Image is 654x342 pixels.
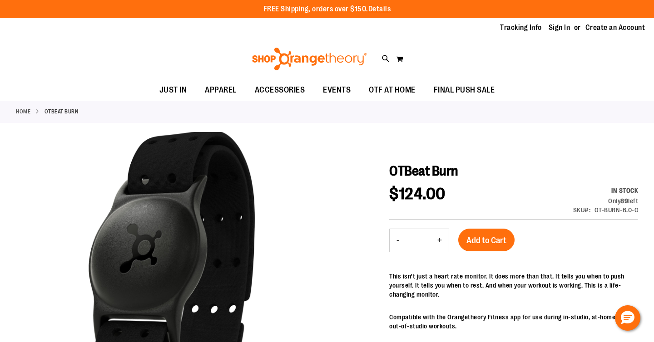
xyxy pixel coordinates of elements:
[323,80,351,100] span: EVENTS
[389,313,638,331] p: Compatible with the Orangetheory Fitness app for use during in-studio, at-home and out-of-studio ...
[159,80,187,100] span: JUST IN
[360,80,425,100] a: OTF AT HOME
[263,4,391,15] p: FREE Shipping, orders over $150.
[458,229,515,251] button: Add to Cart
[406,230,431,251] input: Product quantity
[573,196,639,205] div: Only 89 left
[573,206,591,214] strong: SKU
[431,229,449,252] button: Increase product quantity
[595,205,639,215] div: OT-BURN-6.0-C
[389,185,446,203] span: $124.00
[150,80,196,101] a: JUST IN
[314,80,360,101] a: EVENTS
[389,163,458,179] span: OTBeat Burn
[255,80,305,100] span: ACCESSORIES
[611,187,638,194] span: In stock
[251,48,368,70] img: Shop Orangetheory
[196,80,246,101] a: APPAREL
[389,272,638,299] p: This isn't just a heart rate monitor. It does more than that. It tells you when to push yourself....
[434,80,495,100] span: FINAL PUSH SALE
[246,80,314,101] a: ACCESSORIES
[466,235,506,245] span: Add to Cart
[615,305,640,331] button: Hello, have a question? Let’s chat.
[45,107,79,116] strong: OTBeat Burn
[585,23,645,33] a: Create an Account
[368,5,391,13] a: Details
[16,107,30,116] a: Home
[390,229,406,252] button: Decrease product quantity
[425,80,504,101] a: FINAL PUSH SALE
[205,80,237,100] span: APPAREL
[500,23,542,33] a: Tracking Info
[620,197,628,205] strong: 89
[369,80,416,100] span: OTF AT HOME
[573,186,639,195] div: Availability
[549,23,570,33] a: Sign In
